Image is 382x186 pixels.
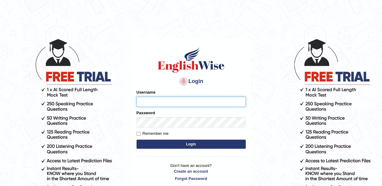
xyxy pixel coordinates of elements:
[137,168,246,174] a: Create an account
[137,140,246,149] button: Login
[137,132,140,136] input: Remember me
[137,89,156,95] label: Username
[137,110,155,116] label: Password
[137,163,246,181] p: Don't have an account?
[137,131,169,137] label: Remember me
[137,77,246,86] h4: Login
[157,46,226,74] img: Logo of English Wise sign in for intelligent practice with AI
[137,176,246,181] a: Forgot Password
